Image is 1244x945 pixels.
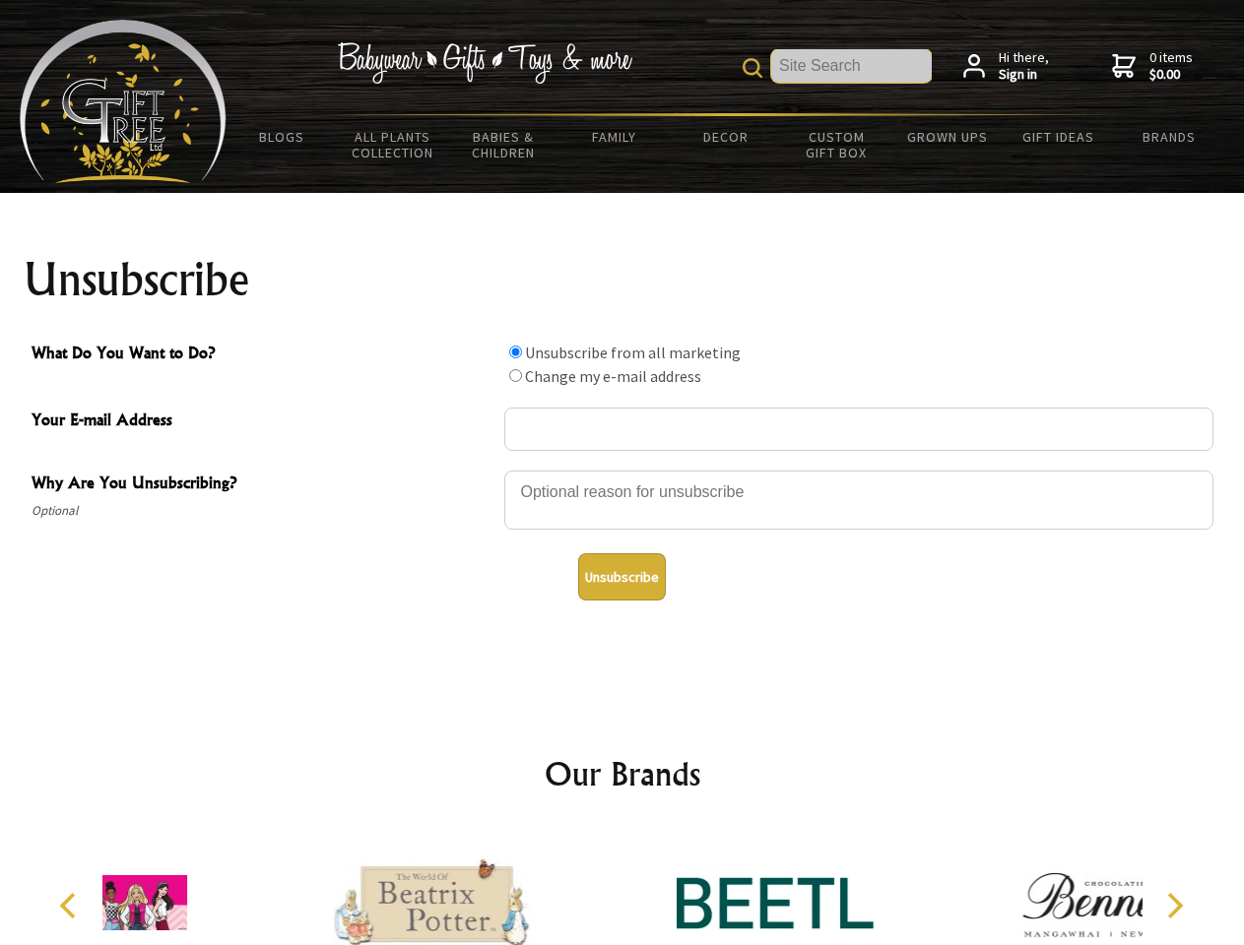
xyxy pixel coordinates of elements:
[743,58,762,78] img: product search
[1114,116,1225,157] a: Brands
[337,42,632,84] img: Babywear - Gifts - Toys & more
[771,49,932,83] input: Site Search
[525,343,741,362] label: Unsubscribe from all marketing
[999,66,1049,84] strong: Sign in
[781,116,892,173] a: Custom Gift Box
[559,116,671,157] a: Family
[32,471,494,499] span: Why Are You Unsubscribing?
[49,884,93,927] button: Previous
[39,750,1206,797] h2: Our Brands
[525,366,701,386] label: Change my e-mail address
[999,49,1049,84] span: Hi there,
[963,49,1049,84] a: Hi there,Sign in
[670,116,781,157] a: Decor
[578,553,666,600] button: Unsubscribe
[504,408,1213,451] input: Your E-mail Address
[1112,49,1193,84] a: 0 items$0.00
[504,471,1213,530] textarea: Why Are You Unsubscribing?
[20,20,227,183] img: Babyware - Gifts - Toys and more...
[32,499,494,523] span: Optional
[891,116,1003,157] a: Grown Ups
[227,116,338,157] a: BLOGS
[509,369,522,382] input: What Do You Want to Do?
[32,341,494,369] span: What Do You Want to Do?
[32,408,494,436] span: Your E-mail Address
[338,116,449,173] a: All Plants Collection
[1149,48,1193,84] span: 0 items
[1152,884,1196,927] button: Next
[509,346,522,358] input: What Do You Want to Do?
[24,256,1221,303] h1: Unsubscribe
[1003,116,1114,157] a: Gift Ideas
[1149,66,1193,84] strong: $0.00
[448,116,559,173] a: Babies & Children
